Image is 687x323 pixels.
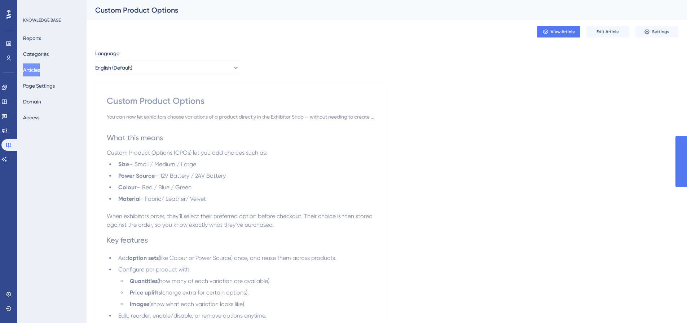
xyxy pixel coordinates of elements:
[23,32,41,45] button: Reports
[23,111,39,124] button: Access
[159,255,336,261] span: (like Colour or Power Source) once, and reuse them across products.
[137,184,191,191] span: – Red / Blue / Green
[118,195,141,202] strong: Material
[155,172,226,179] span: – 12V Battery / 24V Battery
[95,5,660,15] div: Custom Product Options
[107,149,267,156] span: Custom Product Options (CPOs) let you add choices such as:
[23,63,40,76] button: Articles
[107,236,148,244] span: Key features
[657,295,678,316] iframe: UserGuiding AI Assistant Launcher
[23,17,61,23] div: KNOWLEDGE BASE
[635,26,678,37] button: Settings
[161,289,249,296] span: (charge extra for certain options).
[118,255,129,261] span: Add
[551,29,575,35] span: View Article
[129,161,196,168] span: – Small / Medium / Large
[118,266,191,273] span: Configure per product with:
[129,255,159,261] strong: option sets
[95,61,239,75] button: English (Default)
[118,172,155,179] strong: Power Source
[107,95,375,107] div: Custom Product Options
[23,79,55,92] button: Page Settings
[107,112,375,121] div: You can now let exhibitors choose variations of a product directly in the Exhibitor Shop — withou...
[537,26,580,37] button: View Article
[23,48,49,61] button: Categories
[130,301,149,307] strong: Images
[141,195,206,202] span: - Fabric/ Leather/ Velvet
[652,29,669,35] span: Settings
[107,133,163,142] span: What this means
[107,213,374,228] span: When exhibitors order, they’ll select their preferred option before checkout. Their choice is the...
[118,161,129,168] strong: Size
[95,49,119,58] span: Language
[596,29,619,35] span: Edit Article
[118,184,137,191] strong: Colour
[130,278,158,284] strong: Quantities
[23,95,41,108] button: Domain
[130,289,161,296] strong: Price uplifts
[158,278,271,284] span: (how many of each variation are available).
[586,26,629,37] button: Edit Article
[95,63,132,72] span: English (Default)
[118,312,267,319] span: Edit, reorder, enable/disable, or remove options anytime.
[149,301,246,307] span: (show what each variation looks like).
